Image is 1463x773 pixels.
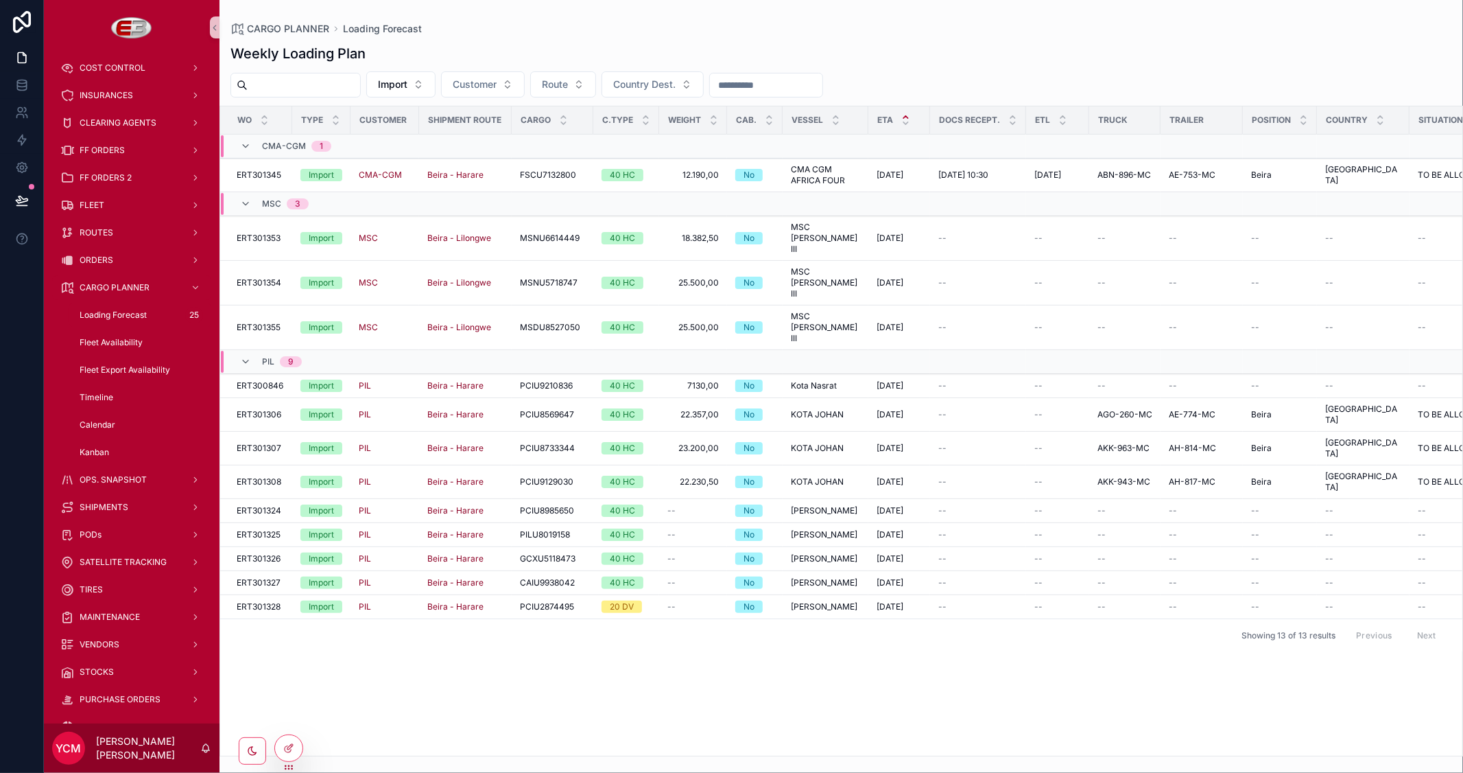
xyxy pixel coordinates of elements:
[427,322,491,333] span: Beira - Lilongwe
[453,78,497,91] span: Customer
[69,303,211,327] a: Loading Forecast25
[877,443,922,454] a: [DATE]
[300,442,342,454] a: Import
[427,277,491,288] span: Beira - Lilongwe
[1034,233,1043,244] span: --
[69,385,211,410] a: Timeline
[938,409,1018,420] a: --
[520,380,585,391] a: PCIU9210836
[80,419,115,430] span: Calendar
[530,71,596,97] button: Select Button
[185,307,203,323] div: 25
[359,409,371,420] a: PIL
[1418,322,1426,333] span: --
[1034,380,1081,391] a: --
[1034,322,1043,333] span: --
[744,232,754,244] div: No
[877,409,903,420] span: [DATE]
[1325,277,1401,288] a: --
[938,380,947,391] span: --
[1097,322,1152,333] a: --
[520,409,574,420] span: PCIU8569647
[1169,170,1235,181] a: AE-753-MC
[735,442,774,454] a: No
[247,22,329,36] span: CARGO PLANNER
[427,277,503,288] a: Beira - Lilongwe
[1251,170,1272,181] span: Beira
[1097,277,1152,288] a: --
[610,380,635,392] div: 40 HC
[1169,409,1215,420] span: AE-774-MC
[427,170,484,181] a: Beira - Harare
[744,442,754,454] div: No
[602,71,704,97] button: Select Button
[111,16,153,38] img: App logo
[667,233,719,244] a: 18.382,50
[1097,443,1152,454] a: AKK-963-MC
[791,443,844,454] span: KOTA JOHAN
[427,380,484,391] span: Beira - Harare
[1034,170,1081,181] a: [DATE]
[791,380,837,391] span: Kota Nasrat
[359,277,378,288] span: MSC
[1169,233,1235,244] a: --
[520,233,585,244] a: MSNU6614449
[520,277,585,288] a: MSNU5718747
[938,380,1018,391] a: --
[1251,170,1309,181] a: Beira
[791,266,860,299] span: MSC [PERSON_NAME] III
[520,170,585,181] a: FSCU7132800
[791,311,860,344] span: MSC [PERSON_NAME] III
[1097,409,1152,420] a: AGO-260-MC
[1325,380,1401,391] a: --
[938,409,947,420] span: --
[300,277,342,289] a: Import
[735,380,774,392] a: No
[613,78,676,91] span: Country Dest.
[1097,233,1106,244] span: --
[1251,409,1272,420] span: Beira
[1034,322,1081,333] a: --
[667,409,719,420] a: 22.357,00
[1169,322,1177,333] span: --
[359,380,371,391] span: PIL
[1169,409,1235,420] a: AE-774-MC
[309,169,334,181] div: Import
[1251,322,1309,333] a: --
[237,322,281,333] span: ERT301355
[877,170,922,181] a: [DATE]
[520,322,585,333] a: MSDU8527050
[69,358,211,382] a: Fleet Export Availability
[69,413,211,437] a: Calendar
[877,277,922,288] a: [DATE]
[300,321,342,334] a: Import
[791,380,860,391] a: Kota Nasrat
[1418,233,1426,244] span: --
[309,442,334,454] div: Import
[938,322,947,333] span: --
[1097,322,1106,333] span: --
[262,356,274,367] span: PIL
[52,193,211,218] a: FLEET
[667,170,719,181] span: 12.190,00
[520,170,576,181] span: FSCU7132800
[52,56,211,80] a: COST CONTROL
[1169,170,1215,181] span: AE-753-MC
[427,322,503,333] a: Beira - Lilongwe
[237,322,284,333] a: ERT301355
[343,22,422,36] a: Loading Forecast
[309,232,334,244] div: Import
[1169,277,1235,288] a: --
[1325,322,1401,333] a: --
[80,392,113,403] span: Timeline
[52,165,211,190] a: FF ORDERS 2
[1251,409,1309,420] a: Beira
[427,443,503,454] a: Beira - Harare
[44,55,219,724] div: scrollable content
[300,169,342,181] a: Import
[427,233,491,244] span: Beira - Lilongwe
[300,232,342,244] a: Import
[520,380,573,391] span: PCIU9210836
